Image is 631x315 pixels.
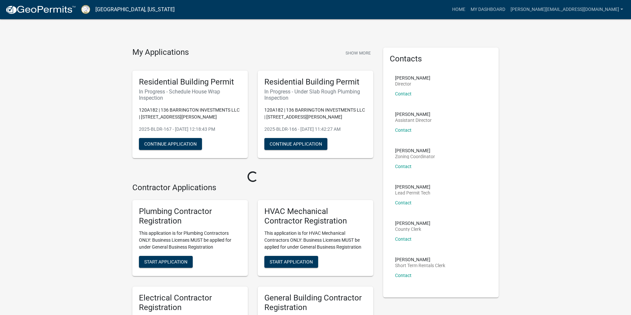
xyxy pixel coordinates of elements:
h4: My Applications [132,48,189,57]
h5: Contacts [390,54,492,64]
p: 120A182 | 136 BARRINGTON INVESTMENTS LLC | [STREET_ADDRESS][PERSON_NAME] [264,107,367,121]
p: 2025-BLDR-167 - [DATE] 12:18:43 PM [139,126,241,133]
h6: In Progress - Schedule House Wrap Inspection [139,88,241,101]
a: My Dashboard [468,3,508,16]
a: Contact [395,236,412,242]
h6: In Progress - Under Slab Rough Plumbing Inspection [264,88,367,101]
p: 120A182 | 136 BARRINGTON INVESTMENTS LLC | [STREET_ADDRESS][PERSON_NAME] [139,107,241,121]
button: Continue Application [264,138,327,150]
h5: General Building Contractor Registration [264,293,367,312]
p: Director [395,82,430,86]
span: Start Application [144,259,187,264]
a: Contact [395,91,412,96]
p: This application is for Plumbing Contractors ONLY: Business Licenses MUST be applied for under Ge... [139,230,241,251]
button: Show More [343,48,373,58]
h4: Contractor Applications [132,183,373,192]
p: County Clerk [395,227,430,231]
a: Contact [395,127,412,133]
a: Contact [395,164,412,169]
button: Continue Application [139,138,202,150]
h5: Electrical Contractor Registration [139,293,241,312]
h5: Plumbing Contractor Registration [139,207,241,226]
a: Contact [395,200,412,205]
p: 2025-BLDR-166 - [DATE] 11:42:27 AM [264,126,367,133]
a: [GEOGRAPHIC_DATA], [US_STATE] [95,4,175,15]
img: Putnam County, Georgia [81,5,90,14]
h5: HVAC Mechanical Contractor Registration [264,207,367,226]
p: [PERSON_NAME] [395,257,445,262]
p: [PERSON_NAME] [395,76,430,80]
p: [PERSON_NAME] [395,185,430,189]
p: Short Term Rentals Clerk [395,263,445,268]
p: Lead Permit Tech [395,191,430,195]
h5: Residential Building Permit [264,77,367,87]
p: This application is for HVAC Mechanical Contractors ONLY: Business Licenses MUST be applied for u... [264,230,367,251]
p: Zoning Coordinator [395,154,435,159]
a: Home [449,3,468,16]
a: Contact [395,273,412,278]
p: [PERSON_NAME] [395,112,432,117]
p: Assistant Director [395,118,432,122]
span: Start Application [270,259,313,264]
h5: Residential Building Permit [139,77,241,87]
button: Start Application [139,256,193,268]
button: Start Application [264,256,318,268]
p: [PERSON_NAME] [395,148,435,153]
p: [PERSON_NAME] [395,221,430,226]
a: [PERSON_NAME][EMAIL_ADDRESS][DOMAIN_NAME] [508,3,626,16]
